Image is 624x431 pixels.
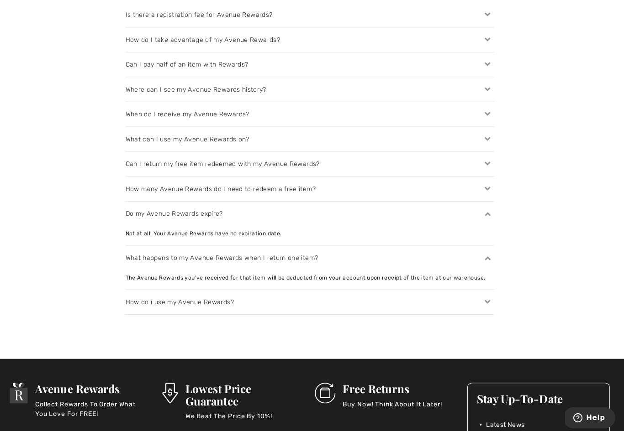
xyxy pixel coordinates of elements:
[345,396,443,414] p: Buy Now! Think About It Later!
[189,408,303,426] p: We Beat The Price By 10%!
[129,52,495,76] div: Can I pay half of an item with Rewards?
[565,404,615,426] iframe: Opens a widget where you can find more information
[129,101,495,125] div: When do I receive my Avenue Rewards?
[129,271,495,280] div: The Avenue Rewards you’ve received for that item will be deducted from your account upon receipt ...
[189,379,303,403] h3: Lowest Price Guarantee
[129,3,495,27] div: Is there a registration fee for Avenue Rewards?
[40,396,151,414] p: Collect Rewards To Order What You Love For FREE!
[478,389,600,401] h3: Stay Up-To-Date
[129,244,495,268] div: What happens to my Avenue Rewards when I return one item?
[40,379,151,391] h3: Avenue Rewards
[317,379,338,400] img: Free Returns
[129,200,495,224] div: Do my Avenue Rewards expire?
[166,379,181,400] img: Lowest Price Guarantee
[345,379,443,391] h3: Free Returns
[487,416,525,426] span: Latest News
[129,126,495,150] div: What can I use my Avenue Rewards on?
[129,228,495,236] div: Not at all! Your Avenue Rewards have no expiration date.
[129,151,495,175] div: Can I return my free item redeemed with my Avenue Rewards?
[129,287,495,312] div: How do i use my Avenue Rewards?
[129,175,495,199] div: How many Avenue Rewards do I need to redeem a free item?
[129,77,495,101] div: Where can I see my Avenue Rewards history?
[129,27,495,52] div: How do I take advantage of my Avenue Rewards?
[15,379,33,400] img: Avenue Rewards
